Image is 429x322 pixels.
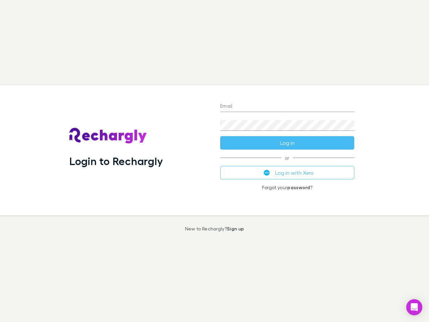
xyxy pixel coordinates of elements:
button: Log in [220,136,354,150]
h1: Login to Rechargly [69,155,163,167]
button: Log in with Xero [220,166,354,179]
p: Forgot your ? [220,185,354,190]
img: Xero's logo [264,170,270,176]
a: Sign up [227,226,244,231]
p: New to Rechargly? [185,226,244,231]
img: Rechargly's Logo [69,128,147,144]
a: password [287,184,310,190]
div: Open Intercom Messenger [406,299,422,315]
